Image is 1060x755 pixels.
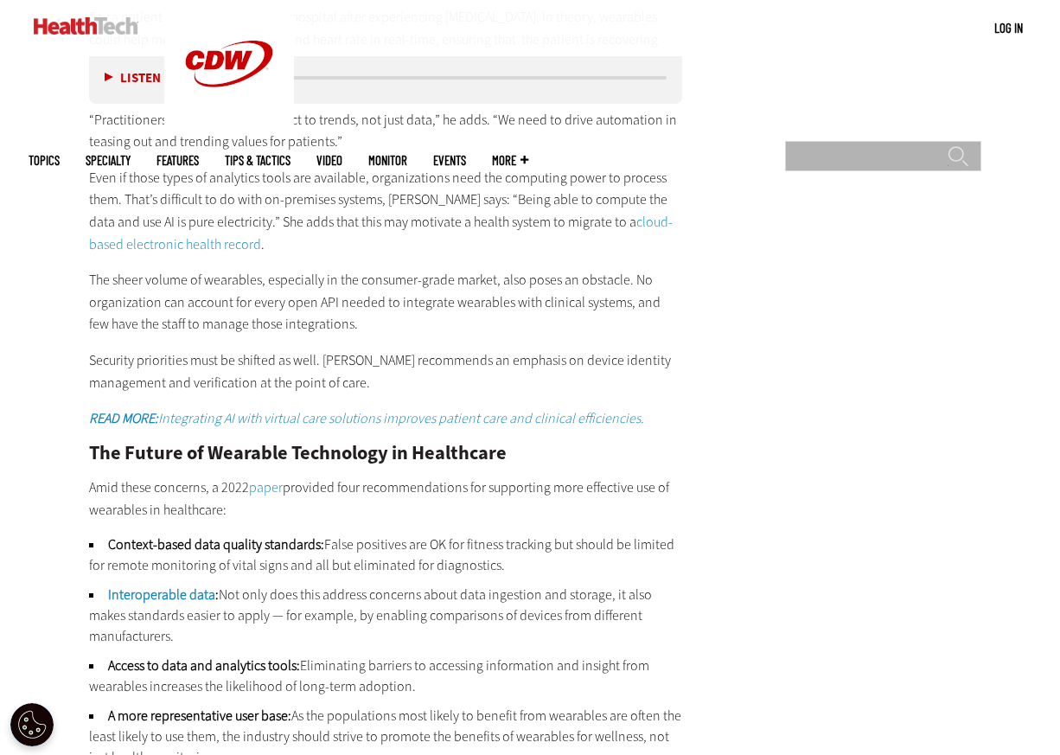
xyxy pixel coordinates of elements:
span: Topics [29,154,60,167]
p: Amid these concerns, a 2022 provided four recommendations for supporting more effective use of we... [89,477,682,521]
a: paper [249,478,283,496]
img: Home [34,17,138,35]
a: Log in [994,20,1023,35]
button: Open Preferences [10,703,54,746]
div: Cookie Settings [10,703,54,746]
strong: READ MORE: [89,409,158,427]
a: MonITor [368,154,407,167]
p: Even if those types of analytics tools are available, organizations need the computing power to p... [89,167,682,255]
a: Events [433,154,466,167]
p: The sheer volume of wearables, especially in the consumer-grade market, also poses an obstacle. N... [89,269,682,336]
a: Tips & Tactics [225,154,291,167]
a: Interoperable data [108,585,215,604]
strong: Context-based data quality standards: [108,535,324,553]
em: Integrating AI with virtual care solutions improves patient care and clinical efficiencies. [89,409,644,427]
li: False positives are OK for fitness tracking but should be limited for remote monitoring of vital ... [89,534,682,576]
a: Video [316,154,342,167]
strong: Access to data and analytics tools: [108,656,300,675]
a: CDW [164,114,294,132]
span: More [492,154,528,167]
li: Eliminating barriers to accessing information and insight from wearables increases the likelihood... [89,656,682,697]
div: User menu [994,19,1023,37]
a: Features [156,154,199,167]
strong: A more representative user base: [108,707,291,725]
p: Security priorities must be shifted as well. [PERSON_NAME] recommends an emphasis on device ident... [89,349,682,393]
strong: : [215,585,219,604]
h2: The Future of Wearable Technology in Healthcare [89,444,682,463]
a: cloud-based electronic health record [89,213,673,253]
li: Not only does this address concerns about data ingestion and storage, it also makes standards eas... [89,585,682,647]
span: Specialty [86,154,131,167]
a: READ MORE:Integrating AI with virtual care solutions improves patient care and clinical efficienc... [89,409,644,427]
